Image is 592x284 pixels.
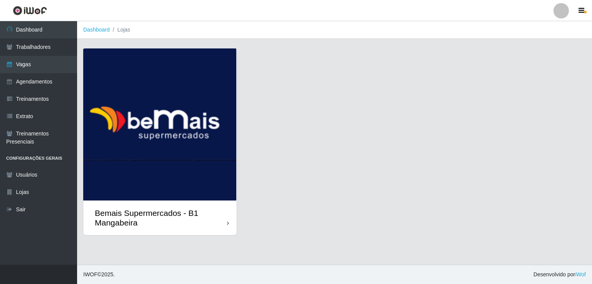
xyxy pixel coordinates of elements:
[13,6,47,15] img: CoreUI Logo
[77,21,592,39] nav: breadcrumb
[83,271,98,277] span: IWOF
[83,48,237,200] img: cardImg
[83,48,237,235] a: Bemais Supermercados - B1 Mangabeira
[83,27,110,33] a: Dashboard
[95,208,227,227] div: Bemais Supermercados - B1 Mangabeira
[110,26,130,34] li: Lojas
[575,271,586,277] a: iWof
[533,271,586,279] span: Desenvolvido por
[83,271,115,279] span: © 2025 .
